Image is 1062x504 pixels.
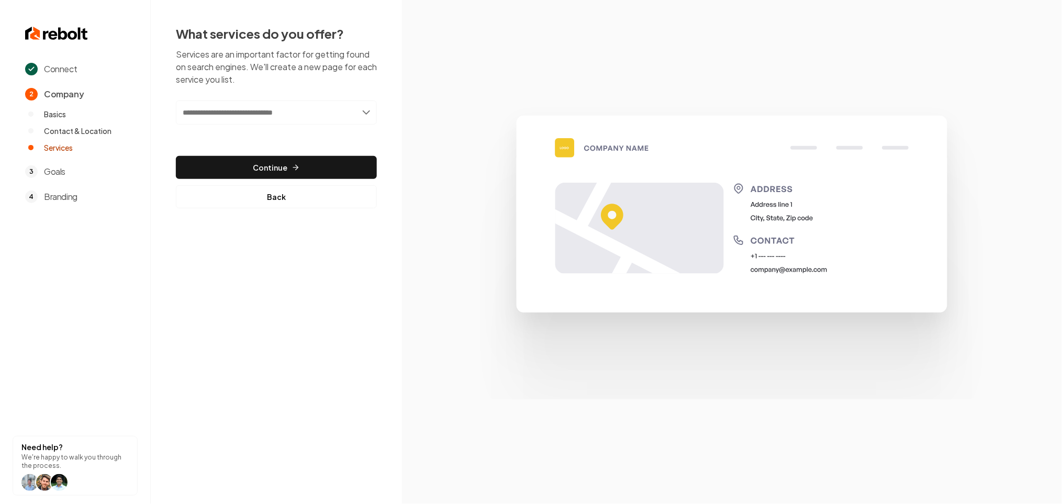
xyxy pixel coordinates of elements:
span: Contact & Location [44,126,111,136]
p: We're happy to walk you through the process. [21,453,129,470]
img: Rebolt Logo [25,25,88,42]
img: help icon arwin [51,474,68,491]
span: Services [44,142,73,153]
span: Company [44,88,84,100]
button: Continue [176,156,377,179]
h2: What services do you offer? [176,25,377,42]
span: 2 [25,88,38,100]
span: Goals [44,165,65,178]
button: Need help?We're happy to walk you through the process.help icon Willhelp icon Willhelp icon arwin [13,436,138,496]
span: 3 [25,165,38,178]
button: Back [176,185,377,208]
span: Branding [44,191,77,203]
strong: Need help? [21,442,63,452]
p: Services are an important factor for getting found on search engines. We'll create a new page for... [176,48,377,86]
img: help icon Will [36,474,53,491]
img: help icon Will [21,474,38,491]
span: Connect [44,63,77,75]
img: Google Business Profile [457,105,1007,399]
span: Basics [44,109,66,119]
span: 4 [25,191,38,203]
